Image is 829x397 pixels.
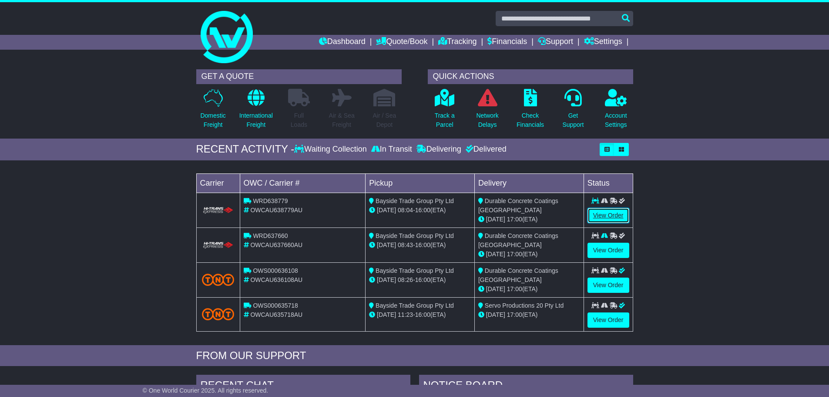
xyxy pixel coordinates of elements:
[486,311,505,318] span: [DATE]
[202,241,235,250] img: HiTrans.png
[253,302,298,309] span: OWS000635718
[587,278,629,293] a: View Order
[253,197,288,204] span: WRD638779
[562,88,584,134] a: GetSupport
[240,173,366,193] td: OWC / Carrier #
[196,143,295,156] div: RECENT ACTIVITY -
[415,276,430,283] span: 16:00
[485,302,564,309] span: Servo Productions 20 Pty Ltd
[587,208,629,223] a: View Order
[196,173,240,193] td: Carrier
[376,35,427,50] a: Quote/Book
[478,197,558,214] span: Durable Concrete Coatings [GEOGRAPHIC_DATA]
[202,308,235,320] img: TNT_Domestic.png
[434,88,455,134] a: Track aParcel
[369,145,414,154] div: In Transit
[478,310,580,319] div: (ETA)
[507,251,522,258] span: 17:00
[435,111,455,129] p: Track a Parcel
[200,111,225,129] p: Domestic Freight
[605,111,627,129] p: Account Settings
[377,311,396,318] span: [DATE]
[584,173,633,193] td: Status
[398,241,413,248] span: 08:43
[319,35,366,50] a: Dashboard
[376,232,454,239] span: Bayside Trade Group Pty Ltd
[376,267,454,274] span: Bayside Trade Group Pty Ltd
[414,145,463,154] div: Delivering
[487,35,527,50] a: Financials
[377,207,396,214] span: [DATE]
[202,207,235,215] img: HiTrans.png
[373,111,396,129] p: Air / Sea Depot
[538,35,573,50] a: Support
[369,206,471,215] div: - (ETA)
[507,285,522,292] span: 17:00
[415,207,430,214] span: 16:00
[329,111,355,129] p: Air & Sea Freight
[202,274,235,285] img: TNT_Domestic.png
[143,387,269,394] span: © One World Courier 2025. All rights reserved.
[253,267,298,274] span: OWS000636108
[463,145,507,154] div: Delivered
[377,241,396,248] span: [DATE]
[369,241,471,250] div: - (ETA)
[517,111,544,129] p: Check Financials
[507,216,522,223] span: 17:00
[369,310,471,319] div: - (ETA)
[250,207,302,214] span: OWCAU638779AU
[288,111,310,129] p: Full Loads
[200,88,226,134] a: DomesticFreight
[369,275,471,285] div: - (ETA)
[398,276,413,283] span: 08:26
[486,251,505,258] span: [DATE]
[476,88,499,134] a: NetworkDelays
[428,69,633,84] div: QUICK ACTIONS
[239,88,273,134] a: InternationalFreight
[376,197,454,204] span: Bayside Trade Group Pty Ltd
[604,88,628,134] a: AccountSettings
[587,243,629,258] a: View Order
[478,285,580,294] div: (ETA)
[196,349,633,362] div: FROM OUR SUPPORT
[253,232,288,239] span: WRD637660
[398,311,413,318] span: 11:23
[562,111,584,129] p: Get Support
[294,145,369,154] div: Waiting Collection
[196,69,402,84] div: GET A QUOTE
[584,35,622,50] a: Settings
[478,215,580,224] div: (ETA)
[376,302,454,309] span: Bayside Trade Group Pty Ltd
[239,111,273,129] p: International Freight
[474,173,584,193] td: Delivery
[377,276,396,283] span: [DATE]
[398,207,413,214] span: 08:04
[478,267,558,283] span: Durable Concrete Coatings [GEOGRAPHIC_DATA]
[507,311,522,318] span: 17:00
[250,241,302,248] span: OWCAU637660AU
[415,311,430,318] span: 16:00
[438,35,477,50] a: Tracking
[250,311,302,318] span: OWCAU635718AU
[478,250,580,259] div: (ETA)
[478,232,558,248] span: Durable Concrete Coatings [GEOGRAPHIC_DATA]
[516,88,544,134] a: CheckFinancials
[250,276,302,283] span: OWCAU636108AU
[366,173,475,193] td: Pickup
[587,312,629,328] a: View Order
[476,111,498,129] p: Network Delays
[486,285,505,292] span: [DATE]
[415,241,430,248] span: 16:00
[486,216,505,223] span: [DATE]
